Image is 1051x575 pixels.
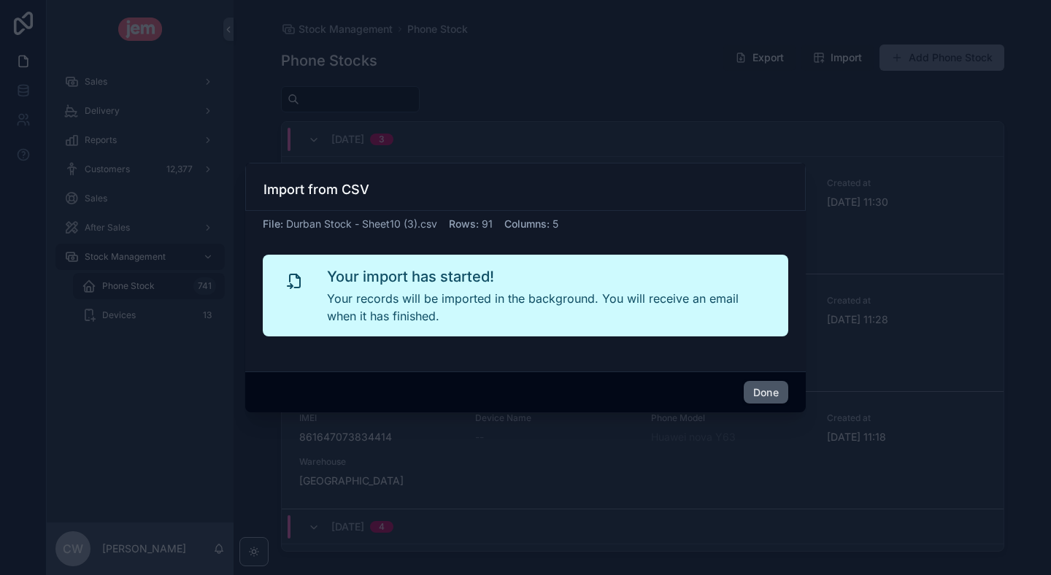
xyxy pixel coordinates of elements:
span: 91 [482,217,493,230]
span: 5 [553,217,558,230]
span: Durban Stock - Sheet10 (3).csv [286,217,437,230]
span: Columns : [504,217,550,230]
button: Done [744,381,788,404]
span: Rows : [449,217,479,230]
p: Your records will be imported in the background. You will receive an email when it has finished. [327,290,765,325]
h2: Your import has started! [327,266,765,287]
span: File : [263,217,283,230]
h3: Import from CSV [263,181,369,198]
